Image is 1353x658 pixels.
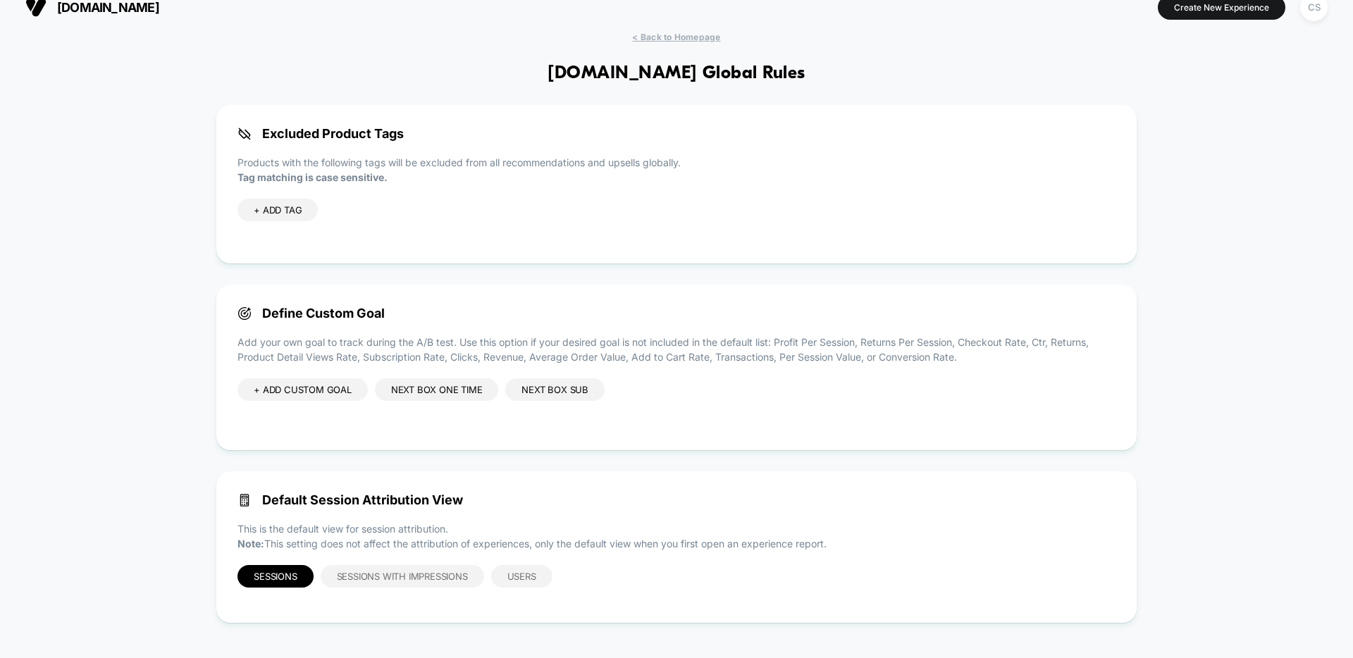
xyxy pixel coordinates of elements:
p: Products with the following tags will be excluded from all recommendations and upsells globally. [237,155,1116,185]
span: Sessions with Impressions [337,571,468,582]
span: Sessions [254,571,297,582]
strong: Note: [237,538,264,550]
strong: Tag matching is case sensitive. [237,171,388,183]
span: < Back to Homepage [632,32,720,42]
span: Users [507,571,536,582]
span: Define Custom Goal [237,306,1116,321]
span: Default Session Attribution View [237,492,1116,507]
span: Excluded Product Tags [237,126,1116,141]
div: Next Box One Time [375,378,499,401]
h1: [DOMAIN_NAME] Global Rules [548,63,805,84]
div: + ADD CUSTOM GOAL [237,378,368,401]
p: Add your own goal to track during the A/B test. Use this option if your desired goal is not inclu... [237,335,1116,364]
span: + ADD TAG [254,204,302,216]
div: Next Box Sub [505,378,605,401]
p: This is the default view for session attribution. This setting does not affect the attribution of... [237,521,1116,551]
